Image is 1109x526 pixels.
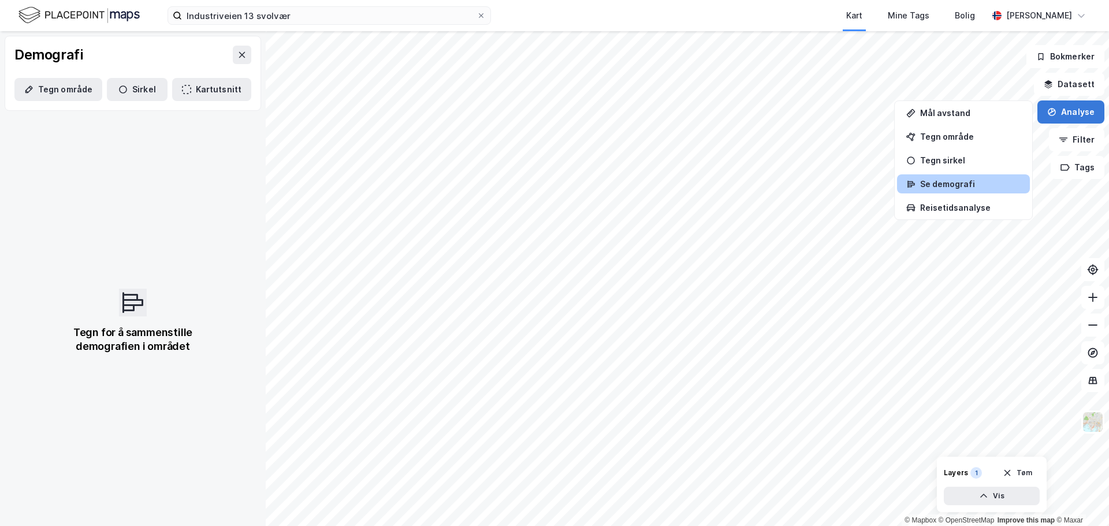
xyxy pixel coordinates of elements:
[1037,100,1104,124] button: Analyse
[1026,45,1104,68] button: Bokmerker
[1082,411,1104,433] img: Z
[920,108,1021,118] div: Mål avstand
[1051,156,1104,179] button: Tags
[14,46,83,64] div: Demografi
[955,9,975,23] div: Bolig
[1051,471,1109,526] div: Kontrollprogram for chat
[944,468,968,477] div: Layers
[1006,9,1072,23] div: [PERSON_NAME]
[888,9,929,23] div: Mine Tags
[995,464,1040,482] button: Tøm
[920,179,1021,189] div: Se demografi
[172,78,251,101] button: Kartutsnitt
[107,78,168,101] button: Sirkel
[920,203,1021,212] div: Reisetidsanalyse
[59,326,207,353] div: Tegn for å sammenstille demografien i området
[1051,471,1109,526] iframe: Chat Widget
[998,516,1055,524] a: Improve this map
[939,516,995,524] a: OpenStreetMap
[1049,128,1104,151] button: Filter
[18,5,140,25] img: logo.f888ab2527a4732fd821a326f86c7f29.svg
[944,487,1040,505] button: Vis
[970,467,982,479] div: 1
[14,78,102,101] button: Tegn område
[905,516,936,524] a: Mapbox
[920,155,1021,165] div: Tegn sirkel
[846,9,862,23] div: Kart
[1034,73,1104,96] button: Datasett
[920,132,1021,141] div: Tegn område
[182,7,477,24] input: Søk på adresse, matrikkel, gårdeiere, leietakere eller personer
